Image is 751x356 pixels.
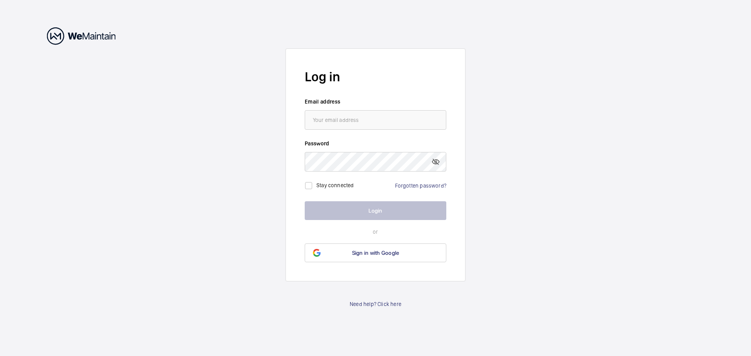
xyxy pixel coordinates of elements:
[350,300,401,308] a: Need help? Click here
[305,98,446,106] label: Email address
[305,140,446,147] label: Password
[316,182,354,188] label: Stay connected
[352,250,399,256] span: Sign in with Google
[395,182,446,189] a: Forgotten password?
[305,110,446,130] input: Your email address
[305,68,446,86] h2: Log in
[305,201,446,220] button: Login
[305,228,446,236] p: or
